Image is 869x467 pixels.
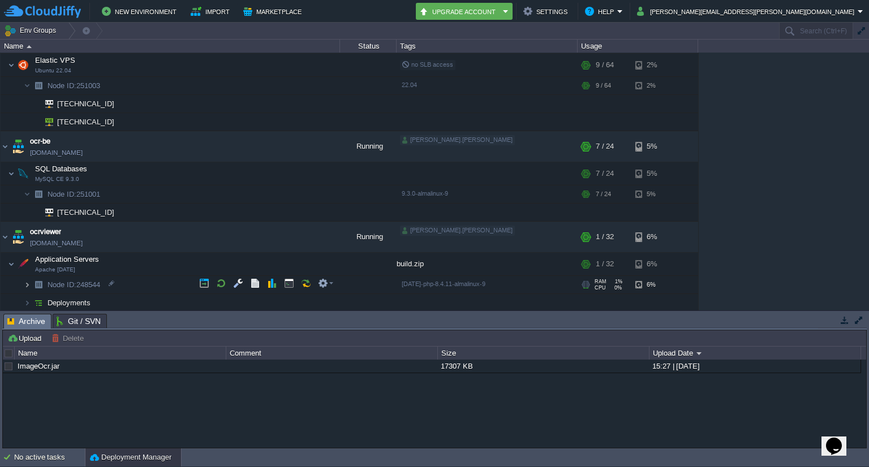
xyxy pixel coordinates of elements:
a: [TECHNICAL_ID] [56,118,116,126]
span: Node ID: [48,280,76,289]
span: Apache [DATE] [35,266,75,273]
button: Env Groups [4,23,60,38]
img: AMDAwAAAACH5BAEAAAAALAAAAAABAAEAAAICRAEAOw== [15,54,31,76]
span: 251001 [46,189,102,199]
div: Size [438,347,649,360]
button: Delete [51,333,87,343]
span: [TECHNICAL_ID] [56,204,116,221]
img: AMDAwAAAACH5BAEAAAAALAAAAAABAAEAAAICRAEAOw== [31,276,46,293]
a: [DOMAIN_NAME] [30,237,83,249]
img: AMDAwAAAACH5BAEAAAAALAAAAAABAAEAAAICRAEAOw== [31,113,37,131]
span: SQL Databases [34,164,89,174]
a: ImageOcr.jar [18,362,59,370]
span: Archive [7,314,45,328]
div: 15:27 | [DATE] [649,360,860,373]
img: AMDAwAAAACH5BAEAAAAALAAAAAABAAEAAAICRAEAOw== [8,162,15,185]
a: ocrviewer [30,226,61,237]
div: Upload Date [650,347,861,360]
img: AMDAwAAAACH5BAEAAAAALAAAAAABAAEAAAICRAEAOw== [15,253,31,275]
div: 7 / 24 [596,131,614,162]
span: Ubuntu 22.04 [35,67,71,74]
span: CPU [595,285,606,291]
span: Application Servers [34,254,101,264]
img: AMDAwAAAACH5BAEAAAAALAAAAAABAAEAAAICRAEAOw== [27,45,32,48]
a: ocr-be [30,136,50,147]
div: [PERSON_NAME].[PERSON_NAME] [400,226,515,236]
img: AMDAwAAAACH5BAEAAAAALAAAAAABAAEAAAICRAEAOw== [15,162,31,185]
span: no SLB access [402,61,453,68]
div: Running [340,131,397,162]
span: 251003 [46,81,102,90]
img: AMDAwAAAACH5BAEAAAAALAAAAAABAAEAAAICRAEAOw== [31,95,37,113]
button: Import [191,5,233,18]
span: Git / SVN [57,314,101,328]
img: AMDAwAAAACH5BAEAAAAALAAAAAABAAEAAAICRAEAOw== [1,131,10,162]
div: No active tasks [14,448,85,466]
div: 6% [635,253,672,275]
div: Comment [227,347,437,360]
a: Node ID:251003 [46,81,102,90]
button: Help [585,5,617,18]
img: AMDAwAAAACH5BAEAAAAALAAAAAABAAEAAAICRAEAOw== [37,204,53,221]
span: [TECHNICAL_ID] [56,95,116,113]
div: Name [15,347,226,360]
div: Usage [578,40,698,53]
div: 9 / 64 [596,54,614,76]
img: AMDAwAAAACH5BAEAAAAALAAAAAABAAEAAAICRAEAOw== [10,131,26,162]
span: MySQL CE 9.3.0 [35,176,79,183]
img: AMDAwAAAACH5BAEAAAAALAAAAAABAAEAAAICRAEAOw== [37,95,53,113]
div: Name [1,40,339,53]
a: Application ServersApache [DATE] [34,255,101,263]
img: AMDAwAAAACH5BAEAAAAALAAAAAABAAEAAAICRAEAOw== [31,294,46,312]
a: Node ID:248544 [46,280,102,289]
img: AMDAwAAAACH5BAEAAAAALAAAAAABAAEAAAICRAEAOw== [10,222,26,252]
img: AMDAwAAAACH5BAEAAAAALAAAAAABAAEAAAICRAEAOw== [24,185,31,203]
img: AMDAwAAAACH5BAEAAAAALAAAAAABAAEAAAICRAEAOw== [24,77,31,94]
div: 17307 KB [438,360,648,373]
a: [TECHNICAL_ID] [56,208,116,217]
span: Node ID: [48,81,76,90]
img: AMDAwAAAACH5BAEAAAAALAAAAAABAAEAAAICRAEAOw== [37,113,53,131]
div: 2% [635,54,672,76]
img: AMDAwAAAACH5BAEAAAAALAAAAAABAAEAAAICRAEAOw== [31,77,46,94]
span: [DOMAIN_NAME] [30,147,83,158]
img: AMDAwAAAACH5BAEAAAAALAAAAAABAAEAAAICRAEAOw== [24,294,31,312]
img: AMDAwAAAACH5BAEAAAAALAAAAAABAAEAAAICRAEAOw== [8,54,15,76]
a: Deployments [46,298,92,308]
div: 6% [635,276,672,293]
div: 5% [635,131,672,162]
button: New Environment [102,5,180,18]
span: Elastic VPS [34,55,77,65]
button: Marketplace [243,5,305,18]
span: [DATE]-php-8.4.11-almalinux-9 [402,280,485,287]
button: [PERSON_NAME][EMAIL_ADDRESS][PERSON_NAME][DOMAIN_NAME] [637,5,858,18]
div: 7 / 24 [596,185,611,203]
a: [TECHNICAL_ID] [56,100,116,108]
span: 1% [611,279,622,284]
div: 1 / 32 [596,253,614,275]
a: SQL DatabasesMySQL CE 9.3.0 [34,165,89,173]
div: 6% [635,222,672,252]
img: CloudJiffy [4,5,81,19]
iframe: chat widget [821,422,858,456]
div: 2% [635,77,672,94]
button: Settings [523,5,571,18]
div: 7 / 24 [596,162,614,185]
button: Upgrade Account [419,5,500,18]
span: 9.3.0-almalinux-9 [402,190,448,197]
div: 1 / 32 [596,222,614,252]
div: build.zip [397,253,578,275]
div: 5% [635,185,672,203]
button: Deployment Manager [90,452,171,463]
a: Elastic VPSUbuntu 22.04 [34,56,77,64]
img: AMDAwAAAACH5BAEAAAAALAAAAAABAAEAAAICRAEAOw== [31,204,37,221]
div: 5% [635,162,672,185]
img: AMDAwAAAACH5BAEAAAAALAAAAAABAAEAAAICRAEAOw== [31,185,46,203]
span: 0% [610,285,622,291]
div: Tags [397,40,577,53]
span: 22.04 [402,81,417,88]
div: Running [340,222,397,252]
img: AMDAwAAAACH5BAEAAAAALAAAAAABAAEAAAICRAEAOw== [24,276,31,293]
